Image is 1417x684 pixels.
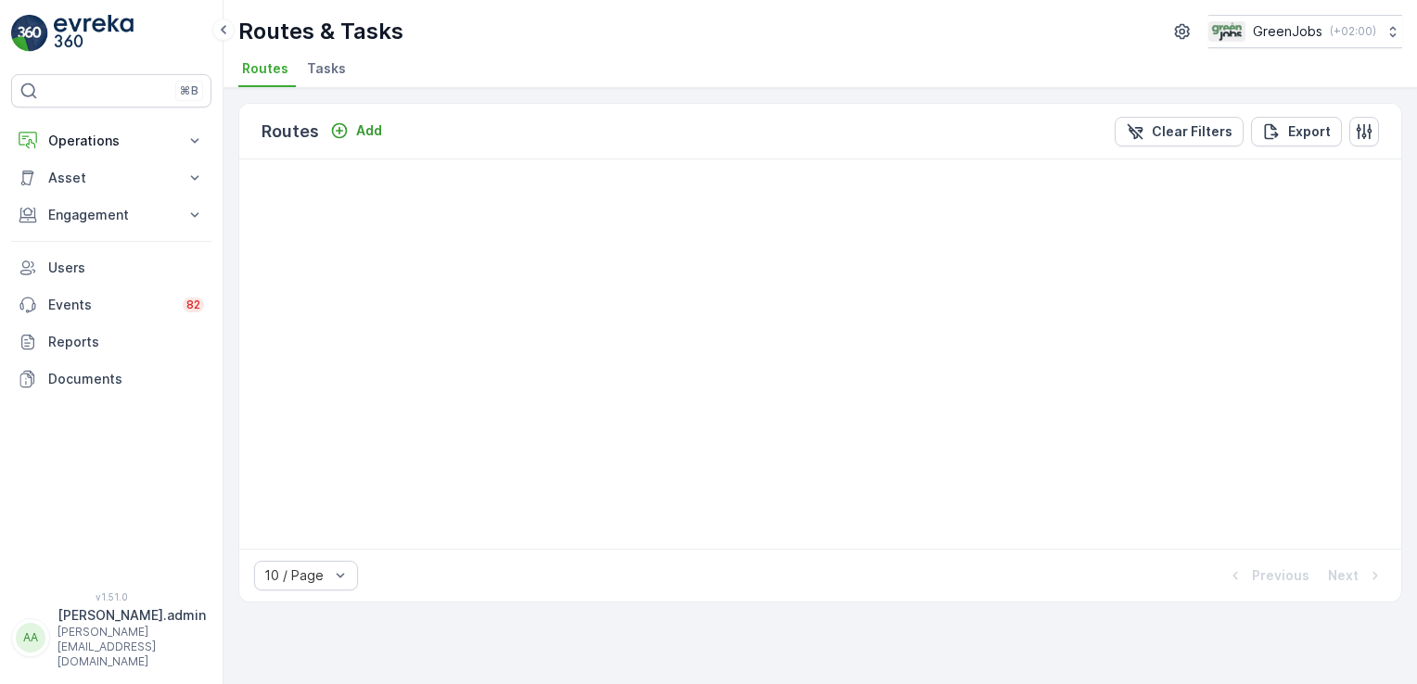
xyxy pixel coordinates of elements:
[1224,564,1311,587] button: Previous
[1115,117,1244,146] button: Clear Filters
[11,286,211,323] a: Events82
[11,159,211,196] button: Asset
[48,370,204,388] p: Documents
[57,606,206,625] p: [PERSON_NAME].admin
[48,296,172,314] p: Events
[48,259,204,277] p: Users
[1328,566,1359,585] p: Next
[11,323,211,361] a: Reports
[242,59,288,78] span: Routes
[11,361,211,398] a: Documents
[1251,117,1342,146] button: Export
[11,15,48,52] img: logo
[11,591,211,602] span: v 1.51.0
[1253,22,1322,41] p: GreenJobs
[307,59,346,78] span: Tasks
[180,83,198,98] p: ⌘B
[11,606,211,669] button: AA[PERSON_NAME].admin[PERSON_NAME][EMAIL_ADDRESS][DOMAIN_NAME]
[1330,24,1376,39] p: ( +02:00 )
[262,119,319,145] p: Routes
[1288,122,1331,141] p: Export
[57,625,206,669] p: [PERSON_NAME][EMAIL_ADDRESS][DOMAIN_NAME]
[356,121,382,140] p: Add
[323,120,389,142] button: Add
[1208,15,1402,48] button: GreenJobs(+02:00)
[48,206,174,224] p: Engagement
[54,15,134,52] img: logo_light-DOdMpM7g.png
[1152,122,1232,141] p: Clear Filters
[186,298,200,312] p: 82
[11,249,211,286] a: Users
[11,122,211,159] button: Operations
[48,132,174,150] p: Operations
[1208,21,1245,42] img: Green_Jobs_Logo.png
[238,17,403,46] p: Routes & Tasks
[11,196,211,234] button: Engagement
[16,623,45,652] div: AA
[48,169,174,187] p: Asset
[1252,566,1309,585] p: Previous
[1326,564,1386,587] button: Next
[48,333,204,351] p: Reports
